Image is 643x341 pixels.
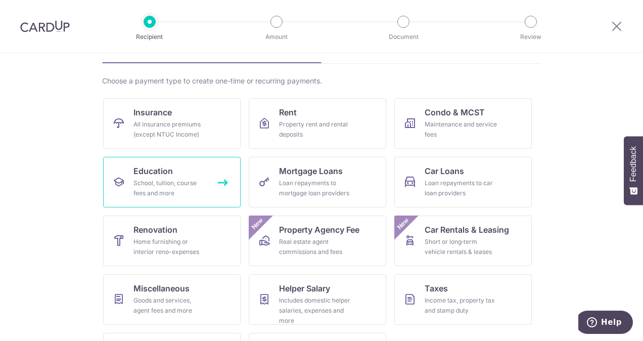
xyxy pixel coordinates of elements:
[425,295,497,316] div: Income tax, property tax and stamp duty
[425,224,509,236] span: Car Rentals & Leasing
[279,165,343,177] span: Mortgage Loans
[425,282,448,294] span: Taxes
[279,119,352,140] div: Property rent and rental deposits
[394,98,532,149] a: Condo & MCSTMaintenance and service fees
[279,237,352,257] div: Real estate agent commissions and fees
[103,274,241,325] a: MiscellaneousGoods and services, agent fees and more
[102,76,541,86] div: Choose a payment type to create one-time or recurring payments.
[394,274,532,325] a: TaxesIncome tax, property tax and stamp duty
[112,32,187,42] p: Recipient
[366,32,441,42] p: Document
[425,119,497,140] div: Maintenance and service fees
[133,119,206,140] div: All insurance premiums (except NTUC Income)
[133,237,206,257] div: Home furnishing or interior reno-expenses
[133,224,177,236] span: Renovation
[394,216,532,266] a: Car Rentals & LeasingShort or long‑term vehicle rentals & leasesNew
[629,146,638,182] span: Feedback
[249,98,386,149] a: RentProperty rent and rental deposits
[425,178,497,198] div: Loan repayments to car loan providers
[133,295,206,316] div: Goods and services, agent fees and more
[624,136,643,205] button: Feedback - Show survey
[20,20,70,32] img: CardUp
[279,178,352,198] div: Loan repayments to mortgage loan providers
[133,165,173,177] span: Education
[279,224,359,236] span: Property Agency Fee
[394,157,532,207] a: Car LoansLoan repayments to car loan providers
[279,106,297,118] span: Rent
[249,216,266,232] span: New
[249,274,386,325] a: Helper SalaryIncludes domestic helper salaries, expenses and more
[133,106,172,118] span: Insurance
[425,237,497,257] div: Short or long‑term vehicle rentals & leases
[279,282,330,294] span: Helper Salary
[493,32,568,42] p: Review
[249,216,386,266] a: Property Agency FeeReal estate agent commissions and feesNew
[103,98,241,149] a: InsuranceAll insurance premiums (except NTUC Income)
[395,216,411,232] span: New
[578,311,633,336] iframe: Opens a widget where you can find more information
[103,216,241,266] a: RenovationHome furnishing or interior reno-expenses
[133,282,190,294] span: Miscellaneous
[103,157,241,207] a: EducationSchool, tuition, course fees and more
[133,178,206,198] div: School, tuition, course fees and more
[239,32,314,42] p: Amount
[425,165,464,177] span: Car Loans
[425,106,485,118] span: Condo & MCST
[279,295,352,326] div: Includes domestic helper salaries, expenses and more
[249,157,386,207] a: Mortgage LoansLoan repayments to mortgage loan providers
